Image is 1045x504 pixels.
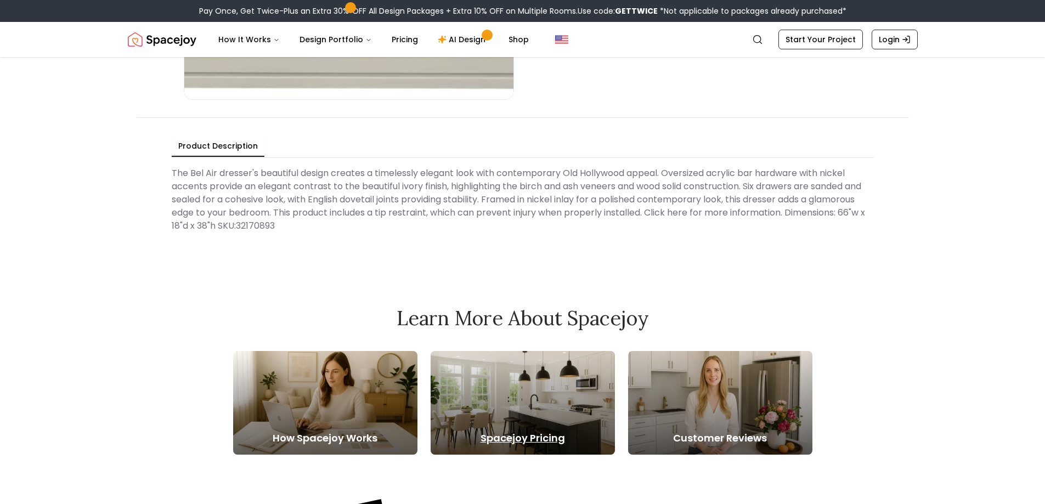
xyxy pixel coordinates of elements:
[628,431,812,446] h5: Customer Reviews
[429,29,498,50] a: AI Design
[500,29,538,50] a: Shop
[383,29,427,50] a: Pricing
[233,431,417,446] h5: How Spacejoy Works
[431,431,615,446] h5: Spacejoy Pricing
[431,351,615,455] a: Spacejoy Pricing
[291,29,381,50] button: Design Portfolio
[578,5,658,16] span: Use code:
[628,351,812,455] a: Customer Reviews
[233,307,812,329] h2: Learn More About Spacejoy
[199,5,846,16] div: Pay Once, Get Twice-Plus an Extra 30% OFF All Design Packages + Extra 10% OFF on Multiple Rooms.
[555,33,568,46] img: United States
[615,5,658,16] b: GETTWICE
[210,29,538,50] nav: Main
[872,30,918,49] a: Login
[210,29,289,50] button: How It Works
[233,351,417,455] a: How Spacejoy Works
[128,29,196,50] a: Spacejoy
[172,162,874,237] div: The Bel Air dresser's beautiful design creates a timelessly elegant look with contemporary Old Ho...
[172,136,264,157] button: Product Description
[658,5,846,16] span: *Not applicable to packages already purchased*
[778,30,863,49] a: Start Your Project
[128,22,918,57] nav: Global
[128,29,196,50] img: Spacejoy Logo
